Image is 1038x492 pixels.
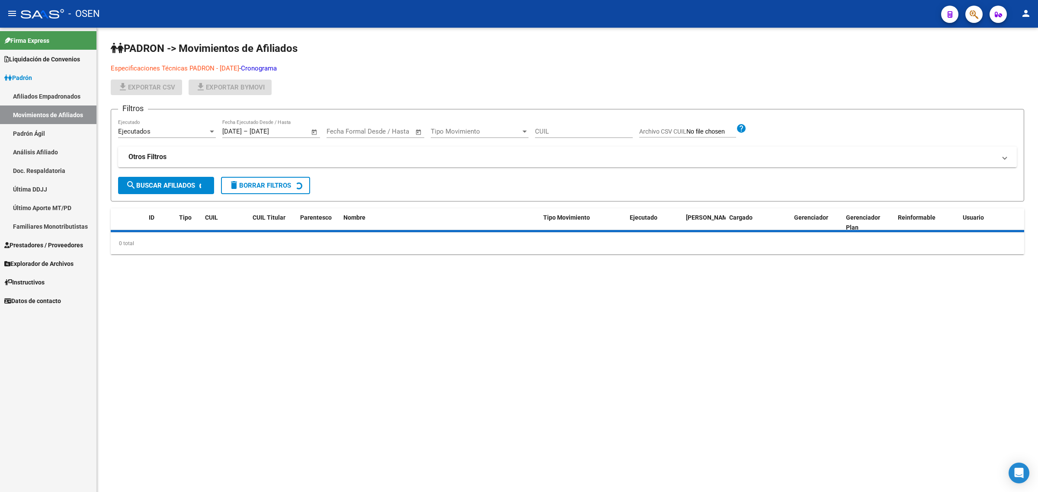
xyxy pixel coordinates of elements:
datatable-header-cell: Nombre [340,208,540,237]
datatable-header-cell: Ejecutado [626,208,682,237]
span: – [243,128,248,135]
span: Prestadores / Proveedores [4,240,83,250]
button: Buscar Afiliados [118,177,214,194]
datatable-header-cell: Usuario [959,208,1024,237]
mat-icon: menu [7,8,17,19]
input: Start date [327,128,355,135]
span: CUIL Titular [253,214,285,221]
mat-icon: help [736,123,746,134]
span: Instructivos [4,278,45,287]
input: End date [362,128,404,135]
p: - [111,64,444,73]
span: Padrón [4,73,32,83]
span: Tipo Movimiento [543,214,590,221]
datatable-header-cell: CUIL Titular [249,208,297,237]
span: Ejecutado [630,214,657,221]
span: - OSEN [68,4,100,23]
span: Tipo Movimiento [431,128,521,135]
input: Archivo CSV CUIL [686,128,736,136]
div: Open Intercom Messenger [1009,463,1029,483]
button: Open calendar [414,127,424,137]
span: [PERSON_NAME] [686,214,733,221]
datatable-header-cell: Tipo [176,208,202,237]
span: Gerenciador Plan [846,214,880,231]
datatable-header-cell: Cargado [726,208,791,237]
span: ID [149,214,154,221]
datatable-header-cell: Fecha Formal [682,208,726,237]
input: Start date [222,128,242,135]
span: Cargado [729,214,753,221]
mat-icon: file_download [118,82,128,92]
span: Liquidación de Convenios [4,54,80,64]
a: Cronograma [241,64,277,72]
a: Especificaciones Técnicas PADRON - [DATE] [111,64,239,72]
button: Exportar CSV [111,80,182,95]
mat-icon: delete [229,180,239,190]
strong: Otros Filtros [128,152,167,162]
span: CUIL [205,214,218,221]
datatable-header-cell: Gerenciador [791,208,843,237]
span: Firma Express [4,36,49,45]
span: Exportar Bymovi [195,83,265,91]
span: Borrar Filtros [229,182,291,189]
span: Ejecutados [118,128,151,135]
button: Borrar Filtros [221,177,310,194]
span: Usuario [963,214,984,221]
span: Datos de contacto [4,296,61,306]
span: Reinformable [898,214,935,221]
datatable-header-cell: CUIL [202,208,249,237]
span: Parentesco [300,214,332,221]
datatable-header-cell: ID [145,208,176,237]
button: Exportar Bymovi [189,80,272,95]
span: Nombre [343,214,365,221]
datatable-header-cell: Parentesco [297,208,340,237]
datatable-header-cell: Reinformable [894,208,959,237]
mat-icon: file_download [195,82,206,92]
span: PADRON -> Movimientos de Afiliados [111,42,298,54]
button: Open calendar [310,127,320,137]
mat-expansion-panel-header: Otros Filtros [118,147,1017,167]
div: 0 total [111,233,1024,254]
span: Archivo CSV CUIL [639,128,686,135]
input: End date [250,128,292,135]
h3: Filtros [118,102,148,115]
span: Explorador de Archivos [4,259,74,268]
span: Buscar Afiliados [126,182,195,189]
span: Exportar CSV [118,83,175,91]
datatable-header-cell: Tipo Movimiento [540,208,626,237]
datatable-header-cell: Gerenciador Plan [843,208,894,237]
span: Tipo [179,214,192,221]
mat-icon: search [126,180,136,190]
mat-icon: person [1021,8,1031,19]
span: Gerenciador [794,214,828,221]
